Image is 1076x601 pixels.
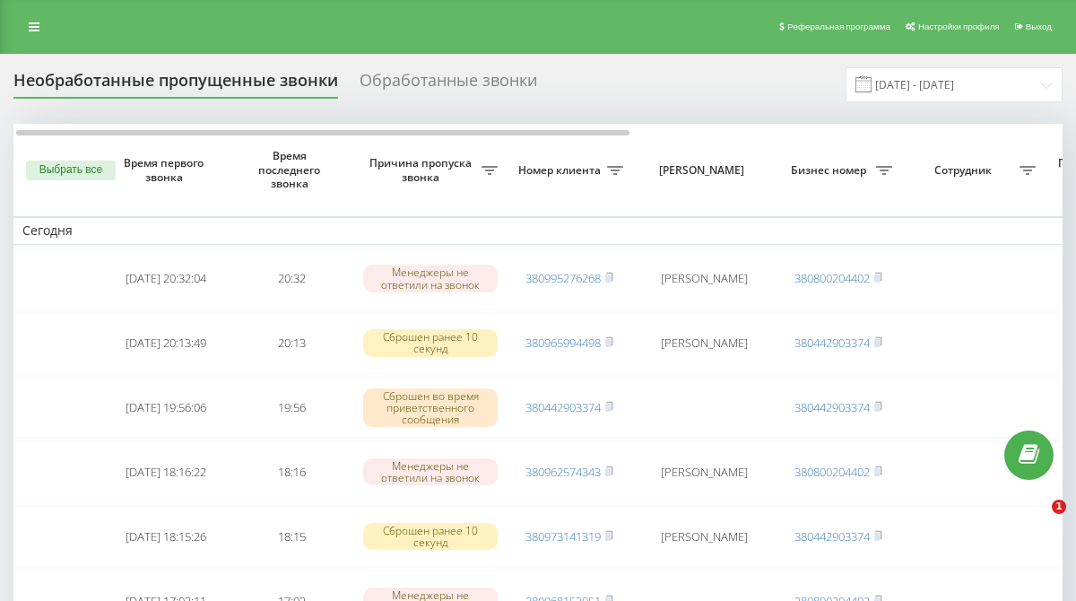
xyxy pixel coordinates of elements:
[785,163,876,178] span: Бизнес номер
[229,377,354,438] td: 19:56
[525,335,601,351] a: 380965994498
[363,458,498,485] div: Менеджеры не ответили на звонок
[794,528,870,544] a: 380442903374
[1052,500,1066,514] span: 1
[525,399,601,415] a: 380442903374
[516,163,607,178] span: Номер клиента
[794,399,870,415] a: 380442903374
[918,22,1000,31] span: Настройки профиля
[26,161,116,180] button: Выбрать все
[229,248,354,309] td: 20:32
[632,248,776,309] td: [PERSON_NAME]
[363,156,482,184] span: Причина пропуска звонка
[632,441,776,502] td: [PERSON_NAME]
[525,270,601,286] a: 380995276268
[1026,22,1052,31] span: Выход
[229,313,354,374] td: 20:13
[632,313,776,374] td: [PERSON_NAME]
[525,528,601,544] a: 380973141319
[229,506,354,567] td: 18:15
[103,441,229,502] td: [DATE] 18:16:22
[363,523,498,550] div: Сброшен ранее 10 секунд
[794,270,870,286] a: 380800204402
[103,248,229,309] td: [DATE] 20:32:04
[103,377,229,438] td: [DATE] 19:56:06
[103,506,229,567] td: [DATE] 18:15:26
[632,506,776,567] td: [PERSON_NAME]
[787,22,890,31] span: Реферальная программа
[794,335,870,351] a: 380442903374
[363,265,498,292] div: Менеджеры не ответили на звонок
[229,441,354,502] td: 18:16
[103,313,229,374] td: [DATE] 20:13:49
[363,388,498,428] div: Сброшен во время приветственного сообщения
[363,329,498,356] div: Сброшен ранее 10 секунд
[243,149,340,191] span: Время последнего звонка
[117,156,214,184] span: Время первого звонка
[360,71,537,99] div: Обработанные звонки
[910,163,1020,178] span: Сотрудник
[647,163,760,178] span: [PERSON_NAME]
[1015,500,1058,543] iframe: Intercom live chat
[525,464,601,480] a: 380962574343
[794,464,870,480] a: 380800204402
[13,71,338,99] div: Необработанные пропущенные звонки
